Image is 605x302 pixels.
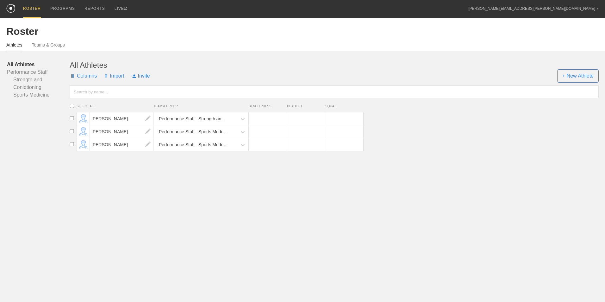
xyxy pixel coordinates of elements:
img: edit.png [141,125,154,138]
div: Roster [6,26,599,37]
a: Sports Medicine [7,91,70,99]
span: SQUAT [325,104,360,108]
input: Search by name... [70,85,599,98]
div: Performance Staff - Sports Medicine [159,139,228,151]
div: Performance Staff - Sports Medicine [159,126,228,138]
a: Strength and Conidtioning [7,76,70,91]
a: Performance Staff [7,68,70,76]
span: TEAM & GROUP [153,104,249,108]
a: Athletes [6,42,22,51]
img: edit.png [141,112,154,125]
a: [PERSON_NAME] [90,142,153,147]
div: ▼ [597,7,599,11]
span: Invite [131,66,150,85]
span: DEADLIFT [287,104,322,108]
img: logo [6,4,15,13]
div: All Athletes [70,61,599,70]
span: [PERSON_NAME] [90,138,153,151]
div: Performance Staff - Strength and Conidtioning [159,113,228,125]
span: [PERSON_NAME] [90,112,153,125]
span: SELECT ALL [77,104,153,108]
span: BENCH PRESS [249,104,284,108]
a: Teams & Groups [32,42,65,51]
img: edit.png [141,138,154,151]
a: [PERSON_NAME] [90,116,153,121]
span: Import [104,66,124,85]
a: [PERSON_NAME] [90,129,153,134]
iframe: Chat Widget [491,229,605,302]
span: [PERSON_NAME] [90,125,153,138]
a: All Athletes [7,61,70,68]
span: + New Athlete [557,69,599,83]
span: Columns [70,66,97,85]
